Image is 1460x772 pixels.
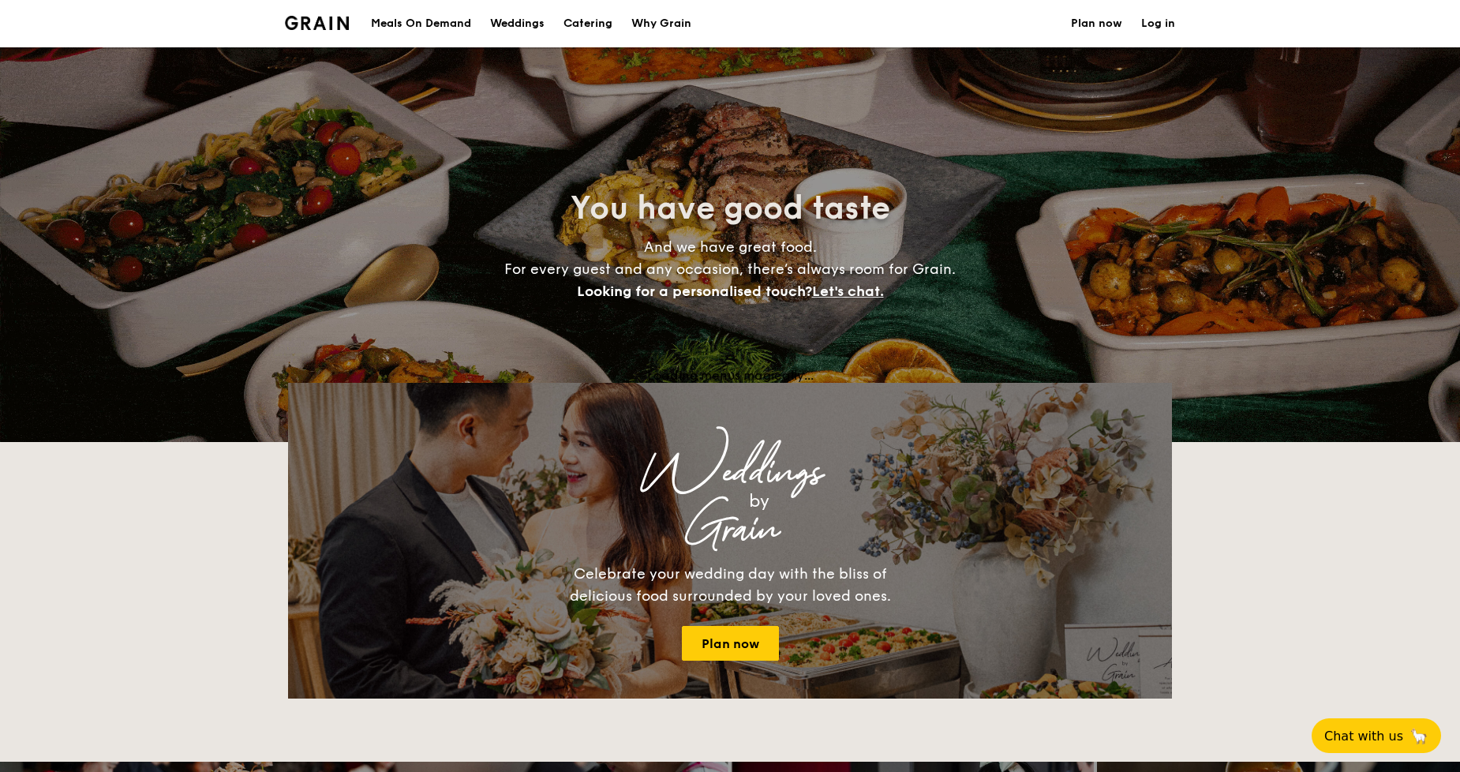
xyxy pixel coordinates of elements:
[427,515,1033,544] div: Grain
[1409,727,1428,745] span: 🦙
[682,626,779,661] a: Plan now
[285,16,349,30] a: Logotype
[812,283,884,300] span: Let's chat.
[285,16,349,30] img: Grain
[1312,718,1441,753] button: Chat with us🦙
[552,563,908,607] div: Celebrate your wedding day with the bliss of delicious food surrounded by your loved ones.
[427,459,1033,487] div: Weddings
[1324,729,1403,744] span: Chat with us
[288,368,1172,383] div: Loading menus magically...
[485,487,1033,515] div: by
